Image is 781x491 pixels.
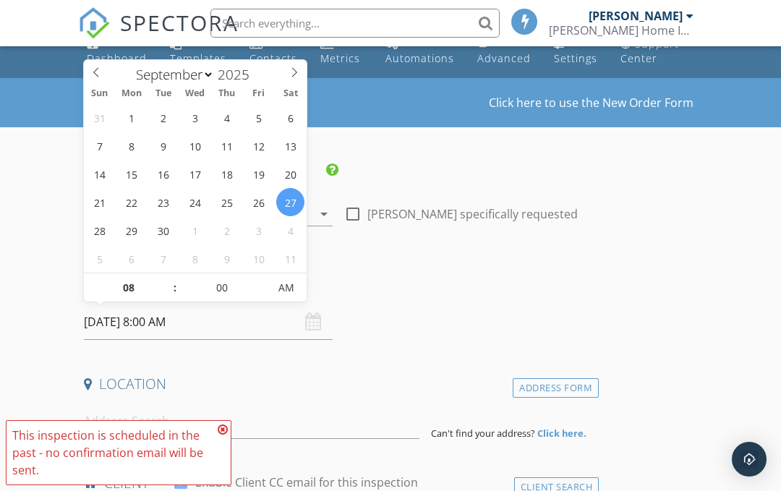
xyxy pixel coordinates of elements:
[85,244,114,273] span: October 5, 2025
[78,20,239,50] a: SPECTORA
[84,276,593,294] h4: Date/Time
[213,103,241,132] span: September 4, 2025
[489,97,693,108] a: Click here to use the New Order Form
[117,132,145,160] span: September 8, 2025
[367,207,578,221] label: [PERSON_NAME] specifically requested
[116,89,148,98] span: Mon
[149,103,177,132] span: September 2, 2025
[276,160,304,188] span: September 20, 2025
[244,103,273,132] span: September 5, 2025
[78,7,110,39] img: The Best Home Inspection Software - Spectora
[380,31,460,72] a: Automations (Basic)
[181,244,209,273] span: October 8, 2025
[213,188,241,216] span: September 25, 2025
[85,160,114,188] span: September 14, 2025
[244,132,273,160] span: September 12, 2025
[85,103,114,132] span: August 31, 2025
[244,216,273,244] span: October 3, 2025
[149,244,177,273] span: October 7, 2025
[213,244,241,273] span: October 9, 2025
[181,188,209,216] span: September 24, 2025
[210,9,500,38] input: Search everything...
[211,89,243,98] span: Thu
[117,160,145,188] span: September 15, 2025
[170,51,226,65] div: Templates
[244,188,273,216] span: September 26, 2025
[213,132,241,160] span: September 11, 2025
[117,216,145,244] span: September 29, 2025
[117,188,145,216] span: September 22, 2025
[12,427,213,479] div: This inspection is scheduled in the past - no confirmation email will be sent.
[315,205,333,223] i: arrow_drop_down
[477,51,531,65] div: Advanced
[615,31,700,72] a: Support Center
[85,188,114,216] span: September 21, 2025
[84,375,593,393] h4: Location
[149,132,177,160] span: September 9, 2025
[266,273,306,302] span: Click to toggle
[85,132,114,160] span: September 7, 2025
[537,427,586,440] strong: Click here.
[276,244,304,273] span: October 11, 2025
[554,51,597,65] div: Settings
[84,304,333,340] input: Select date
[276,103,304,132] span: September 6, 2025
[195,475,418,490] label: Enable Client CC email for this inspection
[213,216,241,244] span: October 2, 2025
[149,216,177,244] span: September 30, 2025
[320,51,360,65] div: Metrics
[732,442,767,477] div: Open Intercom Messenger
[213,160,241,188] span: September 18, 2025
[84,89,116,98] span: Sun
[275,89,307,98] span: Sat
[431,427,535,440] span: Can't find your address?
[181,103,209,132] span: September 3, 2025
[471,31,537,72] a: Advanced
[276,188,304,216] span: September 27, 2025
[85,216,114,244] span: September 28, 2025
[181,160,209,188] span: September 17, 2025
[181,132,209,160] span: September 10, 2025
[148,89,179,98] span: Tue
[149,160,177,188] span: September 16, 2025
[276,132,304,160] span: September 13, 2025
[244,244,273,273] span: October 10, 2025
[385,51,454,65] div: Automations
[149,188,177,216] span: September 23, 2025
[243,89,275,98] span: Fri
[173,273,177,302] span: :
[244,160,273,188] span: September 19, 2025
[181,216,209,244] span: October 1, 2025
[249,51,297,65] div: Contacts
[87,51,147,65] div: Dashboard
[513,378,599,398] div: Address Form
[549,23,693,38] div: Mitchell Home Inspections
[276,216,304,244] span: October 4, 2025
[179,89,211,98] span: Wed
[84,404,419,439] input: Address Search
[214,65,262,84] input: Year
[120,7,239,38] span: SPECTORA
[620,37,679,65] div: Support Center
[315,31,368,72] a: Metrics
[589,9,683,23] div: [PERSON_NAME]
[548,31,603,72] a: Settings
[117,103,145,132] span: September 1, 2025
[117,244,145,273] span: October 6, 2025
[244,31,303,72] a: Contacts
